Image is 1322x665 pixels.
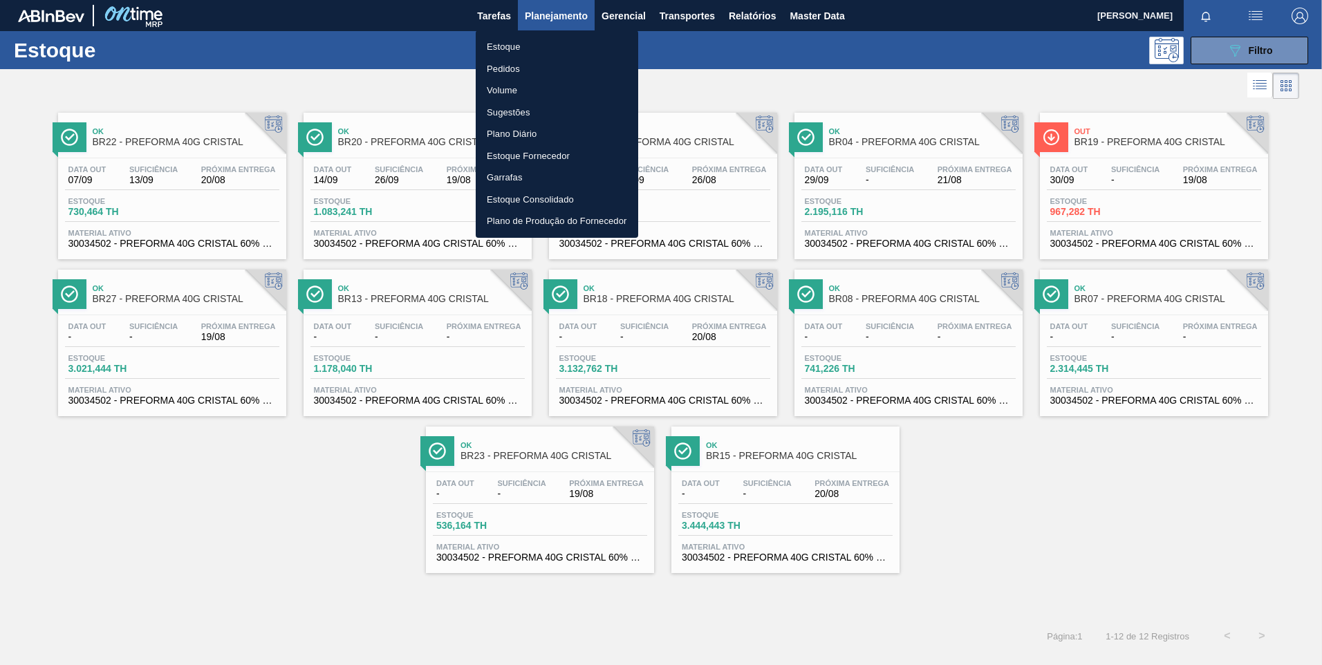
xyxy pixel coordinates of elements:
[476,79,638,102] a: Volume
[476,145,638,167] a: Estoque Fornecedor
[476,102,638,124] a: Sugestões
[476,123,638,145] a: Plano Diário
[476,167,638,189] a: Garrafas
[476,210,638,232] a: Plano de Produção do Fornecedor
[476,36,638,58] a: Estoque
[476,58,638,80] a: Pedidos
[476,189,638,211] a: Estoque Consolidado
